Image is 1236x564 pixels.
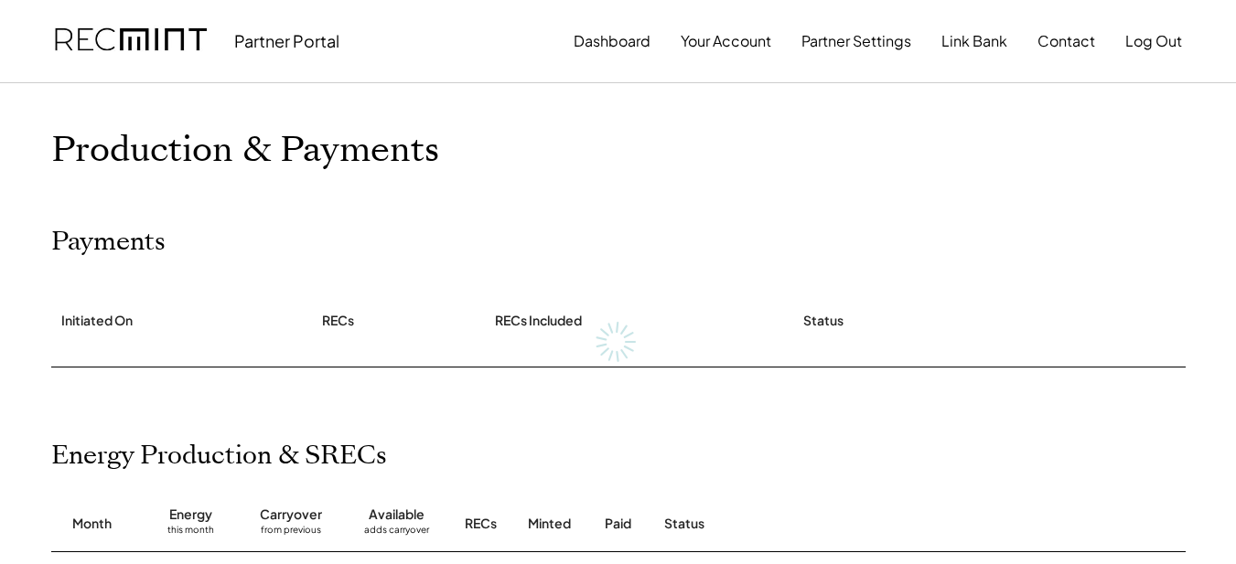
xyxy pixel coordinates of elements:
div: Status [803,312,844,330]
img: recmint-logotype%403x.png [55,10,207,72]
div: from previous [261,524,321,542]
div: RECs [465,515,497,533]
h2: Payments [51,227,166,258]
button: Partner Settings [801,23,911,59]
h1: Production & Payments [51,129,1186,172]
div: adds carryover [364,524,429,542]
div: RECs Included [495,312,582,330]
button: Log Out [1125,23,1182,59]
button: Contact [1037,23,1095,59]
div: Energy [169,505,212,524]
div: Paid [605,515,631,533]
button: Your Account [681,23,771,59]
div: Initiated On [61,312,133,330]
div: Carryover [260,505,322,524]
h2: Energy Production & SRECs [51,441,387,472]
div: RECs [322,312,354,330]
div: Available [369,505,425,524]
div: Month [72,515,112,533]
div: Minted [528,515,571,533]
button: Dashboard [574,23,650,59]
div: Partner Portal [234,30,339,51]
button: Link Bank [941,23,1007,59]
div: this month [167,524,214,542]
div: Status [664,515,975,533]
